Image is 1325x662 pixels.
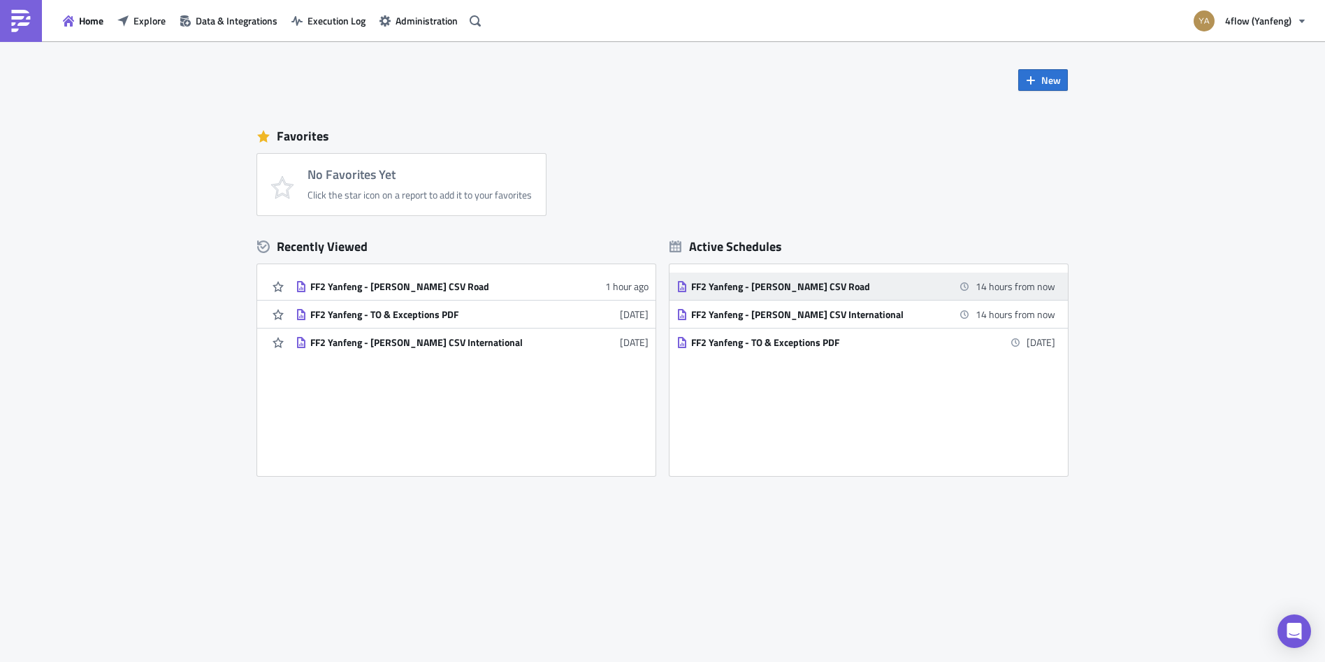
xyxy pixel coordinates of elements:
div: Recently Viewed [257,236,656,257]
button: Data & Integrations [173,10,284,31]
div: FF2 Yanfeng - [PERSON_NAME] CSV International [310,336,555,349]
img: PushMetrics [10,10,32,32]
button: New [1018,69,1068,91]
span: Data & Integrations [196,13,277,28]
span: 4flow (Yanfeng) [1225,13,1291,28]
time: 2025-08-30 00:00 [976,307,1055,322]
span: Home [79,13,103,28]
a: FF2 Yanfeng - [PERSON_NAME] CSV Road1 hour ago [296,273,649,300]
div: FF2 Yanfeng - [PERSON_NAME] CSV Road [691,280,936,293]
span: Execution Log [307,13,365,28]
button: Execution Log [284,10,372,31]
div: Favorites [257,126,1068,147]
time: 2025-09-03 00:00 [1027,335,1055,350]
img: Avatar [1192,9,1216,33]
a: FF2 Yanfeng - TO & Exceptions PDF[DATE] [676,329,1055,356]
time: 2025-08-04T08:09:06Z [620,335,649,350]
h4: No Favorites Yet [307,168,532,182]
button: Administration [372,10,465,31]
time: 2025-08-21T09:32:56Z [620,307,649,322]
a: FF2 Yanfeng - [PERSON_NAME] CSV International[DATE] [296,329,649,356]
button: Explore [110,10,173,31]
div: Active Schedules [669,238,782,254]
div: Open Intercom Messenger [1277,614,1311,648]
time: 2025-08-30 00:00 [976,279,1055,294]
div: FF2 Yanfeng - TO & Exceptions PDF [310,308,555,321]
time: 2025-08-29T07:00:32Z [605,279,649,294]
a: FF2 Yanfeng - [PERSON_NAME] CSV International14 hours from now [676,301,1055,328]
a: FF2 Yanfeng - [PERSON_NAME] CSV Road14 hours from now [676,273,1055,300]
div: FF2 Yanfeng - [PERSON_NAME] CSV Road [310,280,555,293]
span: New [1041,73,1061,87]
span: Administration [396,13,458,28]
button: 4flow (Yanfeng) [1185,6,1315,36]
a: FF2 Yanfeng - TO & Exceptions PDF[DATE] [296,301,649,328]
span: Explore [133,13,166,28]
div: FF2 Yanfeng - TO & Exceptions PDF [691,336,936,349]
button: Home [56,10,110,31]
div: FF2 Yanfeng - [PERSON_NAME] CSV International [691,308,936,321]
div: Click the star icon on a report to add it to your favorites [307,189,532,201]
